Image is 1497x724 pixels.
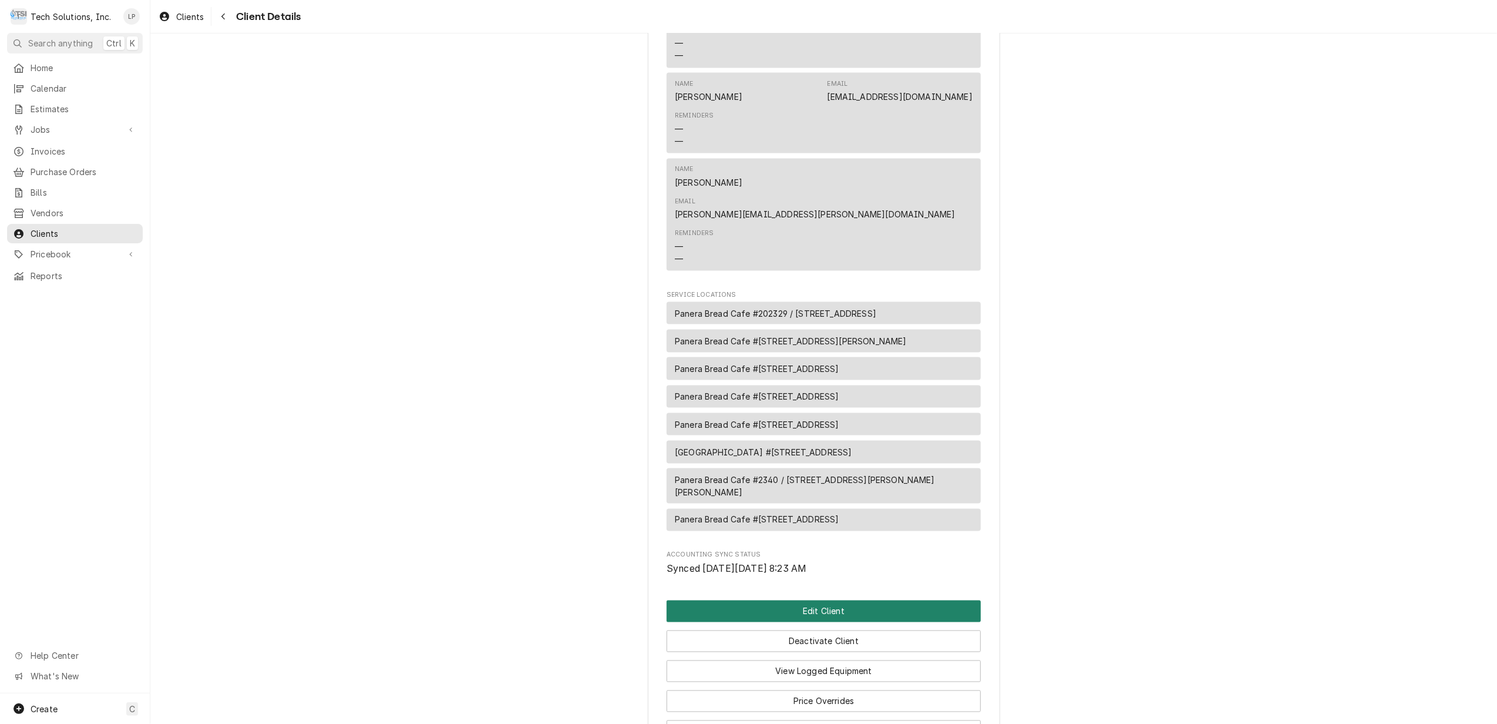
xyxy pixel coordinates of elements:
[667,73,981,153] div: Contact
[667,631,981,652] button: Deactivate Client
[11,8,27,25] div: Tech Solutions, Inc.'s Avatar
[667,290,981,536] div: Service Locations
[31,62,137,74] span: Home
[827,79,848,89] div: Email
[675,229,714,238] div: Reminders
[154,7,208,26] a: Clients
[106,37,122,49] span: Ctrl
[31,207,137,219] span: Vendors
[667,551,981,560] span: Accounting Sync Status
[667,159,981,271] div: Contact
[675,240,683,253] div: —
[675,79,742,103] div: Name
[667,691,981,712] button: Price Overrides
[675,37,683,49] div: —
[667,682,981,712] div: Button Group Row
[675,363,839,375] span: Panera Bread Cafe #[STREET_ADDRESS]
[827,92,973,102] a: [EMAIL_ADDRESS][DOMAIN_NAME]
[667,562,981,576] span: Accounting Sync Status
[7,33,143,53] button: Search anythingCtrlK
[667,564,806,575] span: Synced [DATE][DATE] 8:23 AM
[667,601,981,622] div: Button Group Row
[667,661,981,682] button: View Logged Equipment
[667,441,981,464] div: Service Location
[233,9,301,25] span: Client Details
[675,176,742,189] div: [PERSON_NAME]
[7,99,143,119] a: Estimates
[667,551,981,576] div: Accounting Sync Status
[176,11,204,23] span: Clients
[130,37,135,49] span: K
[675,197,956,220] div: Email
[667,302,981,325] div: Service Location
[7,266,143,286] a: Reports
[675,123,683,135] div: —
[11,8,27,25] div: T
[7,79,143,98] a: Calendar
[675,26,714,62] div: Reminders
[31,186,137,199] span: Bills
[31,227,137,240] span: Clients
[667,302,981,537] div: Service Locations List
[667,330,981,353] div: Service Location
[214,7,233,26] button: Navigate back
[675,474,973,498] span: Panera Bread Cafe #2340 / [STREET_ADDRESS][PERSON_NAME][PERSON_NAME]
[31,82,137,95] span: Calendar
[675,418,839,431] span: Panera Bread Cafe #[STREET_ADDRESS]
[667,413,981,436] div: Service Location
[31,166,137,178] span: Purchase Orders
[31,649,136,662] span: Help Center
[7,224,143,243] a: Clients
[7,666,143,686] a: Go to What's New
[129,703,135,715] span: C
[667,468,981,504] div: Service Location
[31,123,119,136] span: Jobs
[31,270,137,282] span: Reports
[675,390,839,403] span: Panera Bread Cafe #[STREET_ADDRESS]
[7,646,143,665] a: Go to Help Center
[7,183,143,202] a: Bills
[31,11,111,23] div: Tech Solutions, Inc.
[675,49,683,62] div: —
[123,8,140,25] div: Lisa Paschal's Avatar
[667,290,981,300] span: Service Locations
[675,165,694,174] div: Name
[667,652,981,682] div: Button Group Row
[31,145,137,157] span: Invoices
[675,446,852,458] span: [GEOGRAPHIC_DATA] #[STREET_ADDRESS]
[7,142,143,161] a: Invoices
[675,90,742,103] div: [PERSON_NAME]
[28,37,93,49] span: Search anything
[7,203,143,223] a: Vendors
[827,79,973,103] div: Email
[31,704,58,714] span: Create
[675,135,683,148] div: —
[31,248,119,260] span: Pricebook
[667,601,981,622] button: Edit Client
[123,8,140,25] div: LP
[675,165,742,188] div: Name
[667,357,981,380] div: Service Location
[675,229,714,264] div: Reminders
[667,386,981,408] div: Service Location
[31,103,137,115] span: Estimates
[675,111,714,120] div: Reminders
[667,509,981,532] div: Service Location
[7,120,143,139] a: Go to Jobs
[675,111,714,147] div: Reminders
[7,162,143,182] a: Purchase Orders
[675,307,876,320] span: Panera Bread Cafe #202329 / [STREET_ADDRESS]
[31,670,136,682] span: What's New
[675,335,907,347] span: Panera Bread Cafe #[STREET_ADDRESS][PERSON_NAME]
[675,209,956,219] a: [PERSON_NAME][EMAIL_ADDRESS][PERSON_NAME][DOMAIN_NAME]
[675,79,694,89] div: Name
[7,58,143,78] a: Home
[675,197,695,206] div: Email
[667,622,981,652] div: Button Group Row
[7,244,143,264] a: Go to Pricebook
[675,514,839,526] span: Panera Bread Cafe #[STREET_ADDRESS]
[675,253,683,265] div: —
